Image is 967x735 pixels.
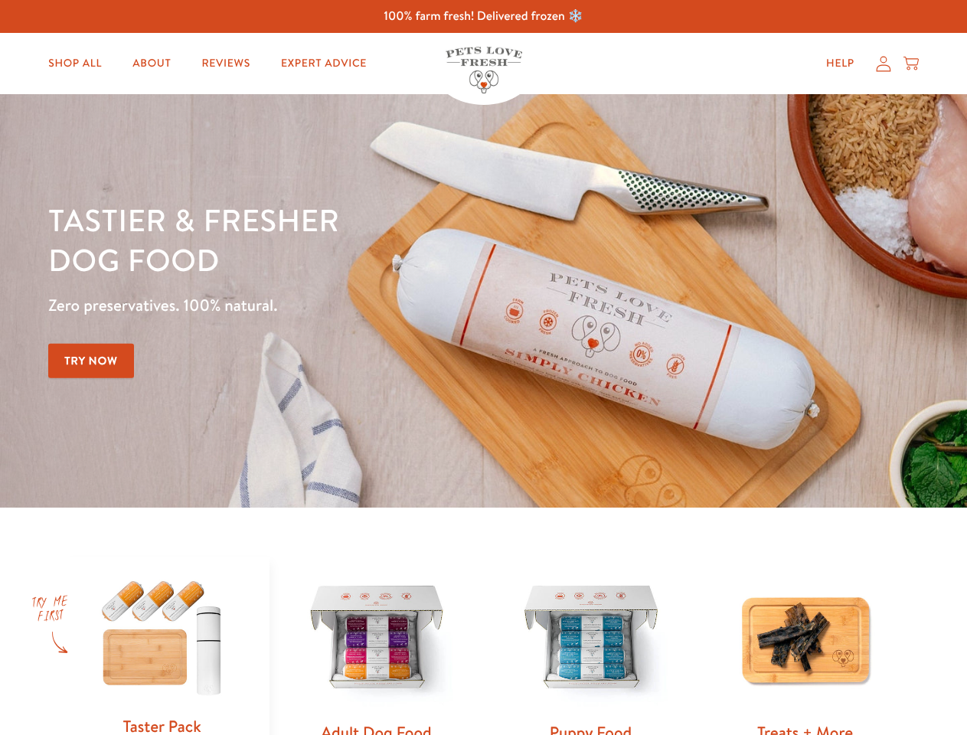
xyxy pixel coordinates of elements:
a: Help [814,48,867,79]
a: Expert Advice [269,48,379,79]
a: Shop All [36,48,114,79]
a: Reviews [189,48,262,79]
a: Try Now [48,344,134,378]
img: Pets Love Fresh [446,47,522,93]
a: About [120,48,183,79]
p: Zero preservatives. 100% natural. [48,292,629,319]
h1: Tastier & fresher dog food [48,200,629,279]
